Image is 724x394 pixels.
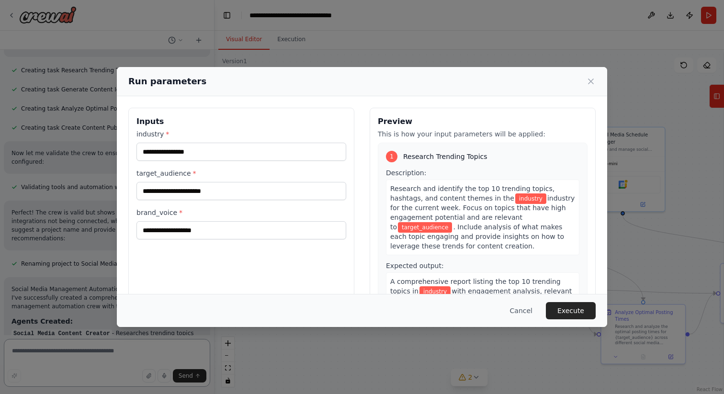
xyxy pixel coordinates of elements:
[136,116,346,127] h3: Inputs
[390,278,561,295] span: A comprehensive report listing the top 10 trending topics in
[136,129,346,139] label: industry
[403,152,487,161] span: Research Trending Topics
[136,169,346,178] label: target_audience
[386,169,426,177] span: Description:
[515,193,546,204] span: Variable: industry
[128,75,206,88] h2: Run parameters
[136,208,346,217] label: brand_voice
[390,185,554,202] span: Research and identify the top 10 trending topics, hashtags, and content themes in the
[546,302,596,319] button: Execute
[378,116,588,127] h3: Preview
[398,222,452,233] span: Variable: target_audience
[378,129,588,139] p: This is how your input parameters will be applied:
[390,194,575,231] span: industry for the current week. Focus on topics that have high engagement potential and are releva...
[386,151,397,162] div: 1
[386,262,444,270] span: Expected output:
[390,287,572,314] span: with engagement analysis, relevant hashtags, and content creation opportunities for each trend
[390,223,564,250] span: . Include analysis of what makes each topic engaging and provide insights on how to leverage thes...
[419,286,451,297] span: Variable: industry
[502,302,540,319] button: Cancel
